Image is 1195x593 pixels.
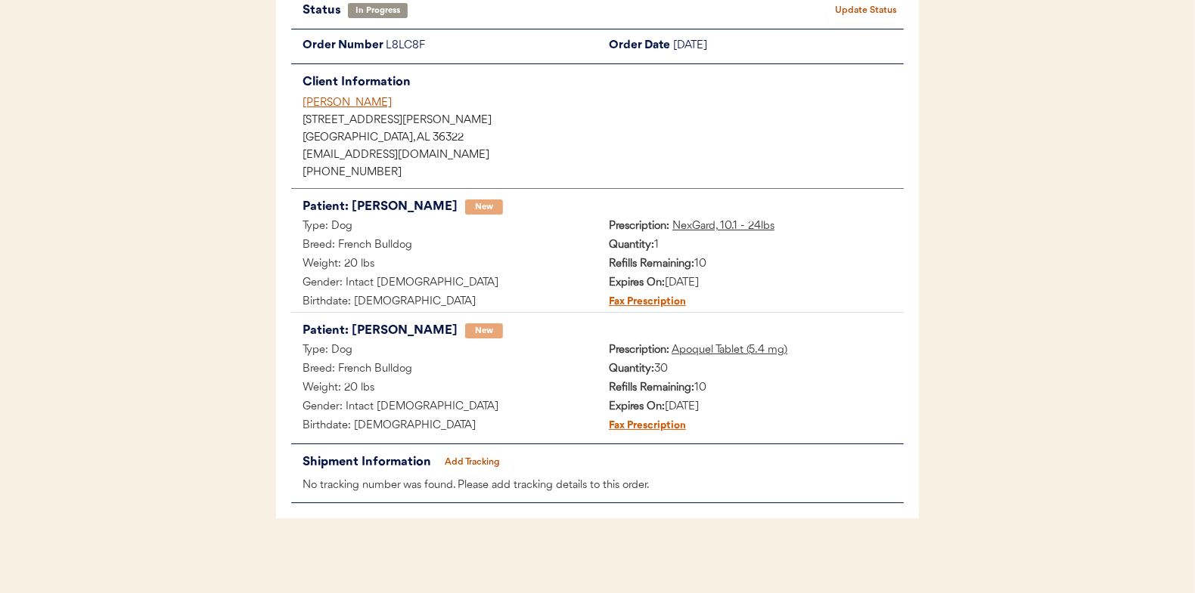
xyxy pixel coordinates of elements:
div: Shipment Information [303,452,435,473]
div: No tracking number was found. Please add tracking details to this order. [291,477,904,496]
strong: Expires On: [609,401,665,412]
div: Order Number [291,37,386,56]
div: Client Information [303,72,904,93]
div: [STREET_ADDRESS][PERSON_NAME] [303,116,904,126]
div: [DATE] [597,274,904,293]
strong: Quantity: [609,239,654,251]
button: Add Tracking [435,452,511,473]
div: Breed: French Bulldog [291,360,597,379]
div: [DATE] [597,398,904,417]
strong: Prescription: [609,344,669,356]
div: 1 [597,236,904,255]
strong: Quantity: [609,363,654,375]
div: Patient: [PERSON_NAME] [303,320,458,341]
div: Patient: [PERSON_NAME] [303,196,458,218]
div: 10 [597,379,904,398]
u: Apoquel Tablet (5.4 mg) [672,344,787,356]
div: Breed: French Bulldog [291,236,597,255]
div: [PHONE_NUMBER] [303,168,904,178]
strong: Refills Remaining: [609,382,694,394]
div: Weight: 20 lbs [291,255,597,274]
strong: Refills Remaining: [609,258,694,270]
div: Birthdate: [DEMOGRAPHIC_DATA] [291,417,597,436]
div: [DATE] [673,37,904,56]
div: Gender: Intact [DEMOGRAPHIC_DATA] [291,274,597,293]
strong: Prescription: [609,221,669,232]
div: Birthdate: [DEMOGRAPHIC_DATA] [291,293,597,312]
div: [GEOGRAPHIC_DATA], AL 36322 [303,133,904,144]
div: Type: Dog [291,218,597,236]
div: [PERSON_NAME] [303,95,904,111]
div: [EMAIL_ADDRESS][DOMAIN_NAME] [303,150,904,161]
div: Fax Prescription [597,293,686,312]
strong: Expires On: [609,277,665,289]
div: Weight: 20 lbs [291,379,597,398]
div: Fax Prescription [597,417,686,436]
u: NexGard, 10.1 - 24lbs [672,221,774,232]
div: L8LC8F [386,37,597,56]
div: Order Date [597,37,673,56]
div: 10 [597,255,904,274]
div: Type: Dog [291,341,597,360]
div: 30 [597,360,904,379]
div: Gender: Intact [DEMOGRAPHIC_DATA] [291,398,597,417]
